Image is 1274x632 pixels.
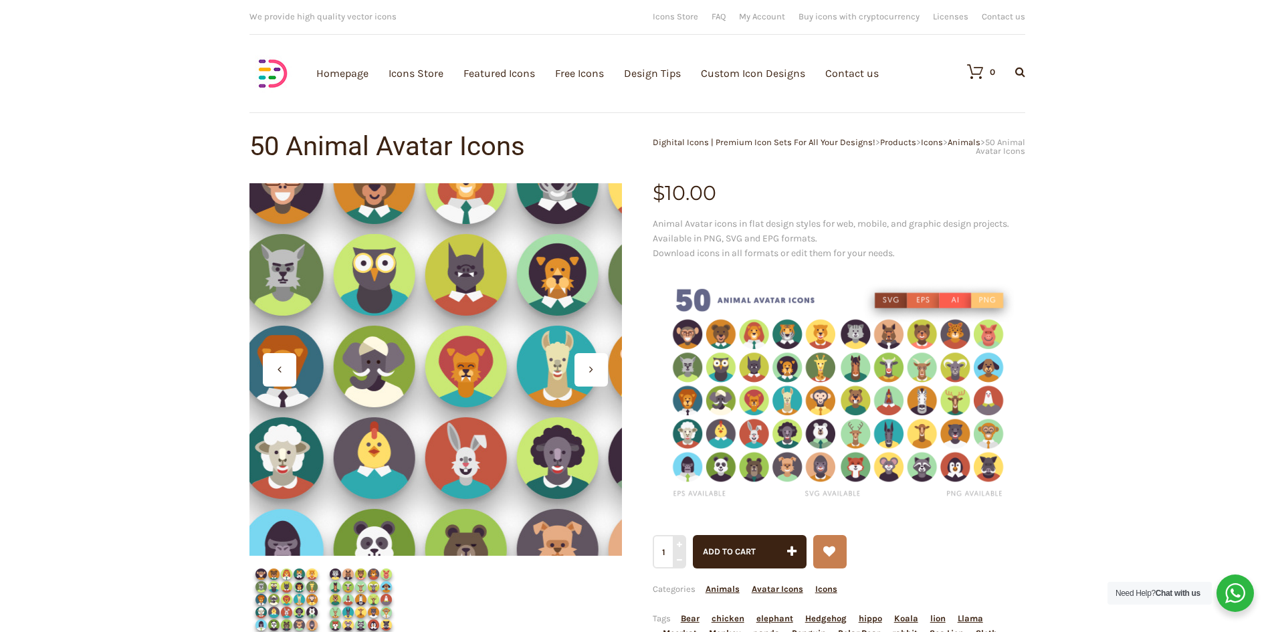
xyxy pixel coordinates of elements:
[739,12,785,21] a: My Account
[1116,589,1200,598] span: Need Help?
[653,12,698,21] a: Icons Store
[653,181,716,205] bdi: 10.00
[799,12,920,21] a: Buy icons with cryptocurrency
[930,613,946,623] a: lion
[249,133,637,160] h1: 50 Animal Avatar Icons
[976,137,1025,156] span: 50 Animal Avatar Icons
[249,11,397,21] span: We provide high quality vector icons
[703,546,756,556] span: Add to cart
[681,613,700,623] a: Bear
[990,68,995,76] div: 0
[1156,589,1200,598] strong: Chat with us
[880,137,916,147] a: Products
[706,584,740,594] a: Animals
[653,181,665,205] span: $
[653,535,684,568] input: Qty
[815,584,837,594] a: Icons
[693,535,807,568] button: Add to cart
[653,584,837,594] span: Categories
[637,138,1025,155] div: > > > >
[921,137,943,147] a: Icons
[653,217,1025,261] p: Animal Avatar icons in flat design styles for web, mobile, and graphic design projects. Available...
[756,613,793,623] a: elephant
[982,12,1025,21] a: Contact us
[894,613,918,623] a: Koala
[752,584,803,594] a: Avatar Icons
[859,613,882,623] a: hippo
[958,613,983,623] a: Llama
[712,613,744,623] a: chicken
[712,12,726,21] a: FAQ
[805,613,847,623] a: Hedgehog
[653,137,875,147] a: Dighital Icons | Premium Icon Sets For All Your Designs!
[933,12,968,21] a: Licenses
[954,64,995,80] a: 0
[948,137,980,147] a: Animals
